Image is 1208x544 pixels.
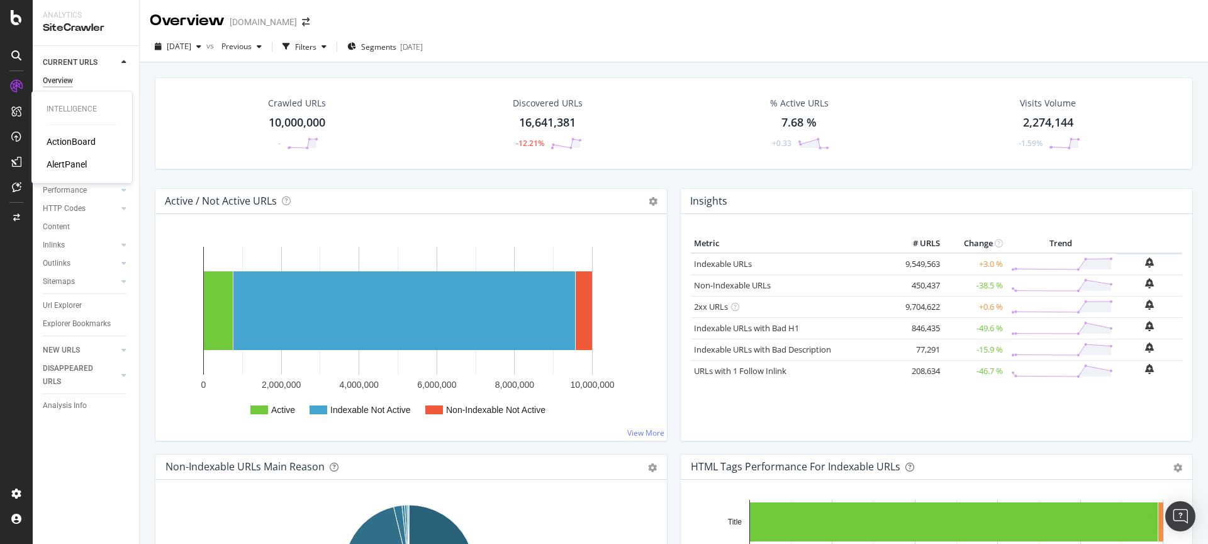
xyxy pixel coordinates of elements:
a: Performance [43,184,118,197]
a: Non-Indexable URLs [694,280,771,291]
a: Indexable URLs with Bad Description [694,344,831,355]
a: AlertPanel [47,158,87,171]
span: Segments [361,42,396,52]
div: Inlinks [43,239,65,252]
div: Analytics [43,10,129,21]
a: CURRENT URLS [43,56,118,69]
div: Non-Indexable URLs Main Reason [165,460,325,473]
a: Content [43,220,130,234]
a: Indexable URLs [694,258,752,269]
td: -15.9 % [943,339,1006,360]
a: Indexable URLs with Bad H1 [694,322,799,334]
text: 0 [201,380,206,390]
a: URLs with 1 Follow Inlink [694,365,786,377]
span: vs [206,40,216,51]
div: Explorer Bookmarks [43,317,111,331]
div: HTTP Codes [43,202,86,215]
div: [DOMAIN_NAME] [230,16,297,28]
div: Analysis Info [43,399,87,412]
div: [DATE] [400,42,423,52]
a: DISAPPEARED URLS [43,362,118,388]
div: Crawled URLs [268,97,326,110]
span: Previous [216,41,252,52]
a: View More [627,428,664,438]
a: ActionBoard [47,135,96,148]
td: -38.5 % [943,275,1006,296]
a: Sitemaps [43,275,118,288]
div: NEW URLS [43,344,80,357]
div: Filters [295,42,316,52]
div: DISAPPEARED URLS [43,362,106,388]
div: bell-plus [1145,278,1154,288]
th: # URLS [893,234,943,253]
td: +3.0 % [943,253,1006,275]
text: 8,000,000 [495,380,534,390]
div: Visits Volume [1020,97,1076,110]
button: [DATE] [150,37,206,57]
td: +0.6 % [943,296,1006,317]
div: bell-plus [1145,321,1154,331]
div: gear [1173,463,1182,472]
div: -12.21% [516,138,544,149]
h4: Insights [690,193,727,210]
a: Outlinks [43,257,118,270]
td: -46.7 % [943,360,1006,382]
div: arrow-right-arrow-left [302,18,310,26]
div: Outlinks [43,257,70,270]
th: Change [943,234,1006,253]
div: gear [648,463,657,472]
div: 2,274,144 [1023,115,1073,131]
div: CURRENT URLS [43,56,98,69]
a: Analysis Info [43,399,130,412]
div: % Active URLs [770,97,829,110]
div: -1.59% [1019,138,1043,149]
div: bell-plus [1145,343,1154,353]
i: Options [649,197,657,206]
text: 4,000,000 [340,380,379,390]
td: 9,549,563 [893,253,943,275]
div: HTML Tags Performance for Indexable URLs [691,460,900,473]
button: Previous [216,37,267,57]
div: Overview [150,10,225,31]
td: 77,291 [893,339,943,360]
td: -49.6 % [943,317,1006,339]
td: 846,435 [893,317,943,339]
div: Overview [43,74,73,88]
td: 9,704,622 [893,296,943,317]
text: 2,000,000 [262,380,301,390]
a: HTTP Codes [43,202,118,215]
text: 10,000,000 [570,380,614,390]
div: Open Intercom Messenger [1165,501,1195,531]
div: bell-plus [1145,258,1154,268]
td: 208,634 [893,360,943,382]
text: Non-Indexable Not Active [446,405,545,415]
div: - [278,138,281,149]
th: Trend [1006,234,1116,253]
button: Segments[DATE] [342,37,428,57]
text: Active [271,405,295,415]
th: Metric [691,234,893,253]
a: NEW URLS [43,344,118,357]
div: Content [43,220,70,234]
div: Sitemaps [43,275,75,288]
svg: A chart. [165,234,652,431]
div: Intelligence [47,104,117,115]
text: Indexable Not Active [330,405,411,415]
div: SiteCrawler [43,21,129,35]
div: 16,641,381 [519,115,576,131]
div: bell-plus [1145,364,1154,374]
div: 10,000,000 [269,115,325,131]
a: Explorer Bookmarks [43,317,130,331]
span: 2025 Mar. 1st [167,41,191,52]
a: Inlinks [43,239,118,252]
h4: Active / Not Active URLs [165,193,277,210]
td: 450,437 [893,275,943,296]
div: Url Explorer [43,299,82,312]
a: Overview [43,74,130,88]
button: Filters [277,37,332,57]
text: 6,000,000 [417,380,456,390]
text: Title [728,518,742,526]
